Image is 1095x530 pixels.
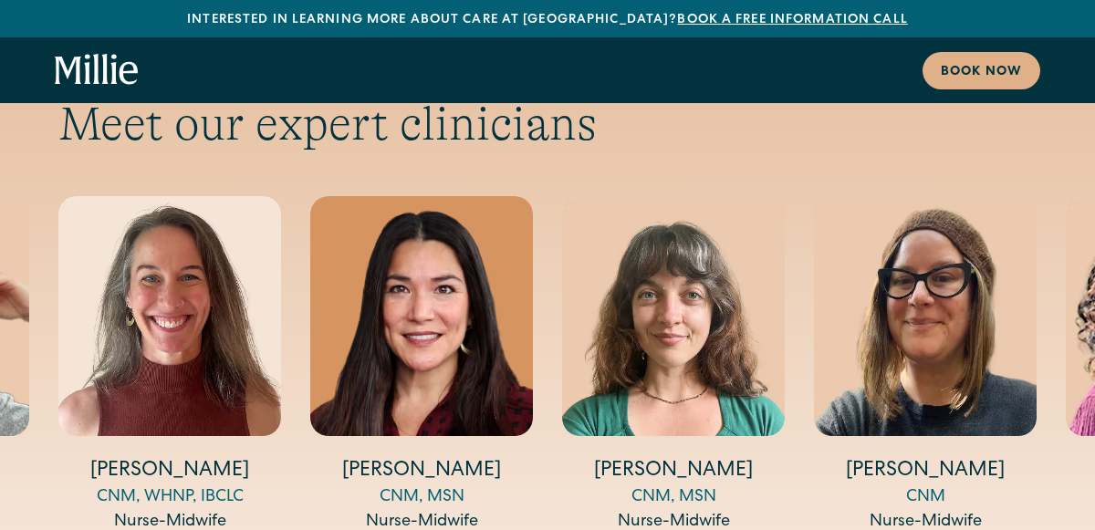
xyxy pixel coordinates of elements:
a: Book now [923,52,1040,89]
div: CNM, WHNP, IBCLC [58,485,281,510]
h4: [PERSON_NAME] [310,458,533,486]
a: Book a free information call [677,14,907,26]
div: Book now [941,63,1022,82]
h4: [PERSON_NAME] [58,458,281,486]
div: CNM, MSN [310,485,533,510]
h2: Meet our expert clinicians [58,96,1037,152]
div: CNM, MSN [562,485,785,510]
h4: [PERSON_NAME] [814,458,1037,486]
div: CNM [814,485,1037,510]
h4: [PERSON_NAME] [562,458,785,486]
a: home [55,54,139,87]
